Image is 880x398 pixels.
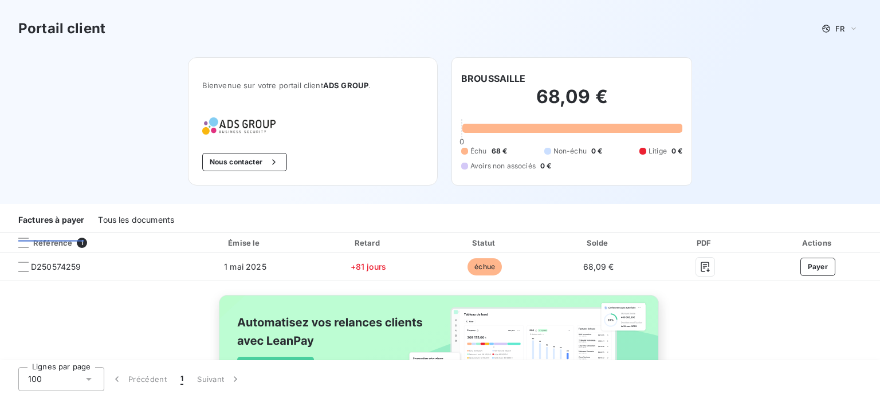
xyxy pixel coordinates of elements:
button: Payer [800,258,836,276]
button: Suivant [190,367,248,391]
span: 0 € [591,146,602,156]
span: 0 € [540,161,551,171]
span: 68 € [492,146,508,156]
span: FR [835,24,844,33]
span: échue [467,258,502,275]
span: ADS GROUP [323,81,368,90]
div: Statut [430,237,540,249]
div: PDF [657,237,753,249]
div: Solde [545,237,653,249]
span: 100 [28,373,42,385]
h6: BROUSSAILLE [461,72,526,85]
div: Tous les documents [98,208,174,233]
span: Non-échu [553,146,587,156]
span: 1 mai 2025 [224,262,266,271]
span: +81 jours [351,262,386,271]
span: Bienvenue sur votre portail client . [202,81,423,90]
h2: 68,09 € [461,85,682,120]
img: Company logo [202,117,276,135]
span: D250574259 [31,261,81,273]
div: Référence [9,238,72,248]
div: Retard [312,237,425,249]
h3: Portail client [18,18,105,39]
span: Échu [470,146,487,156]
div: Factures à payer [18,208,84,233]
button: 1 [174,367,190,391]
span: 0 [459,137,464,146]
span: 1 [77,238,87,248]
span: 68,09 € [583,262,614,271]
span: Litige [649,146,667,156]
div: Actions [758,237,878,249]
button: Précédent [104,367,174,391]
div: Émise le [183,237,307,249]
span: Avoirs non associés [470,161,536,171]
button: Nous contacter [202,153,287,171]
span: 1 [180,373,183,385]
span: 0 € [671,146,682,156]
